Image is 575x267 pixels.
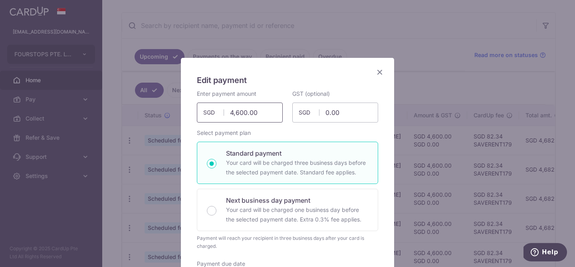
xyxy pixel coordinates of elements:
div: Payment will reach your recipient in three business days after your card is charged. [197,234,378,250]
input: 0.00 [292,103,378,123]
p: Your card will be charged three business days before the selected payment date. Standard fee appl... [226,158,368,177]
iframe: Opens a widget where you can find more information [523,243,567,263]
p: Standard payment [226,148,368,158]
p: Next business day payment [226,196,368,205]
input: 0.00 [197,103,283,123]
label: Enter payment amount [197,90,256,98]
h5: Edit payment [197,74,378,87]
label: GST (optional) [292,90,330,98]
button: Close [375,67,385,77]
span: SGD [203,109,224,117]
span: SGD [299,109,319,117]
p: Your card will be charged one business day before the selected payment date. Extra 0.3% fee applies. [226,205,368,224]
label: Select payment plan [197,129,251,137]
